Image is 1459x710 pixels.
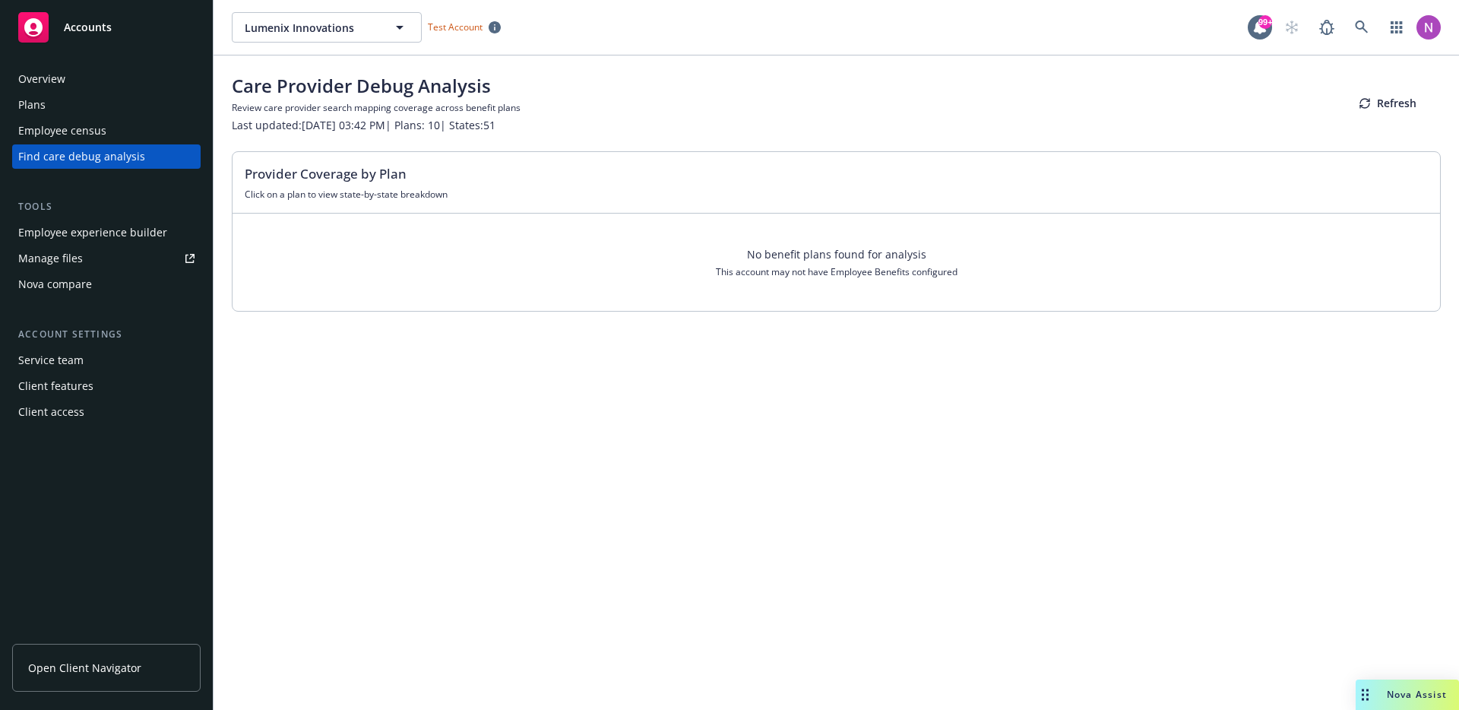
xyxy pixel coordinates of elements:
span: Test Account [428,21,483,33]
button: Lumenix Innovations [232,12,422,43]
div: 99+ [1258,15,1272,29]
img: photo [1416,15,1441,40]
p: Click on a plan to view state-by-state breakdown [245,188,1428,201]
button: Refresh [1334,88,1441,119]
a: Nova compare [12,272,201,296]
a: Start snowing [1277,12,1307,43]
div: Tools [12,199,201,214]
a: Search [1347,12,1377,43]
div: Find care debug analysis [18,144,145,169]
span: Test Account [422,19,507,35]
a: Employee census [12,119,201,143]
span: Open Client Navigator [28,660,141,676]
div: Nova compare [18,272,92,296]
a: Employee experience builder [12,220,201,245]
div: Account settings [12,327,201,342]
div: Employee experience builder [18,220,167,245]
p: Last updated: [DATE] 03:42 PM | Plans: 10 | States: 51 [232,117,521,133]
h2: Provider Coverage by Plan [245,164,1428,184]
a: Accounts [12,6,201,49]
p: Review care provider search mapping coverage across benefit plans [232,101,521,114]
p: This account may not have Employee Benefits configured [716,265,957,278]
div: Manage files [18,246,83,271]
div: Plans [18,93,46,117]
a: Switch app [1381,12,1412,43]
div: Service team [18,348,84,372]
p: No benefit plans found for analysis [716,246,957,262]
a: Report a Bug [1312,12,1342,43]
a: Overview [12,67,201,91]
a: Client features [12,374,201,398]
h1: Care Provider Debug Analysis [232,74,521,98]
button: Nova Assist [1356,680,1459,710]
div: Employee census [18,119,106,143]
div: Client features [18,374,93,398]
div: Client access [18,400,84,424]
a: Manage files [12,246,201,271]
span: Accounts [64,21,112,33]
a: Plans [12,93,201,117]
a: Service team [12,348,201,372]
div: Drag to move [1356,680,1375,710]
span: Lumenix Innovations [245,20,376,36]
div: Overview [18,67,65,91]
a: Find care debug analysis [12,144,201,169]
span: Nova Assist [1387,688,1447,701]
a: Client access [12,400,201,424]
